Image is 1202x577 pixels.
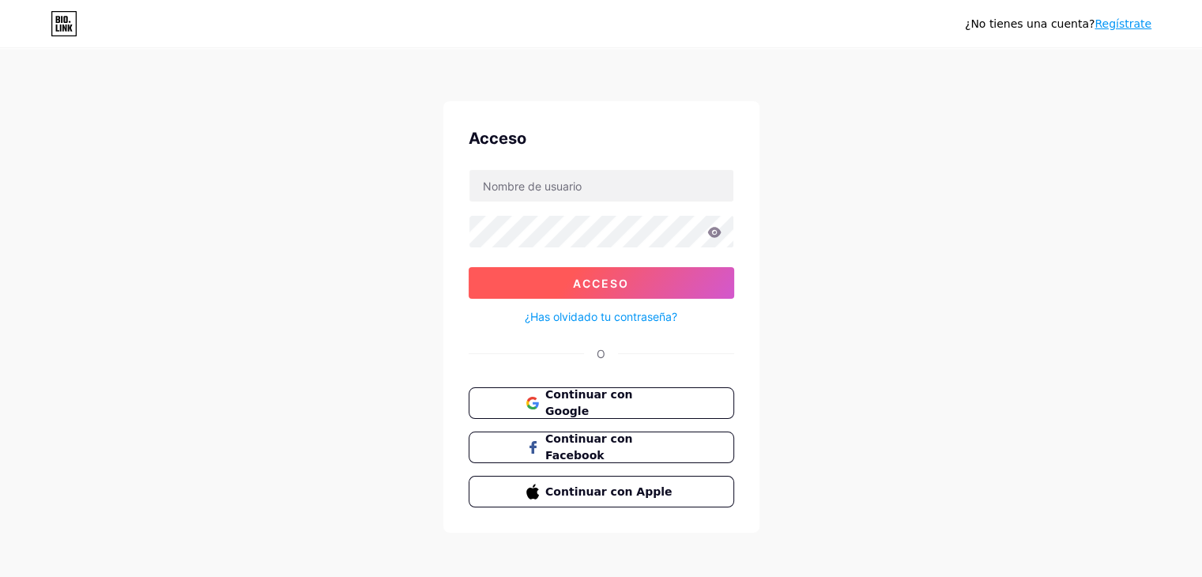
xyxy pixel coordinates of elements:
[545,388,632,417] font: Continuar con Google
[545,485,672,498] font: Continuar con Apple
[573,277,629,290] font: Acceso
[469,267,734,299] button: Acceso
[469,476,734,507] button: Continuar con Apple
[525,308,677,325] a: ¿Has olvidado tu contraseña?
[525,310,677,323] font: ¿Has olvidado tu contraseña?
[469,432,734,463] button: Continuar con Facebook
[597,347,605,360] font: O
[469,170,733,202] input: Nombre de usuario
[469,387,734,419] button: Continuar con Google
[545,432,632,462] font: Continuar con Facebook
[1095,17,1151,30] a: Regístrate
[469,129,526,148] font: Acceso
[965,17,1095,30] font: ¿No tienes una cuenta?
